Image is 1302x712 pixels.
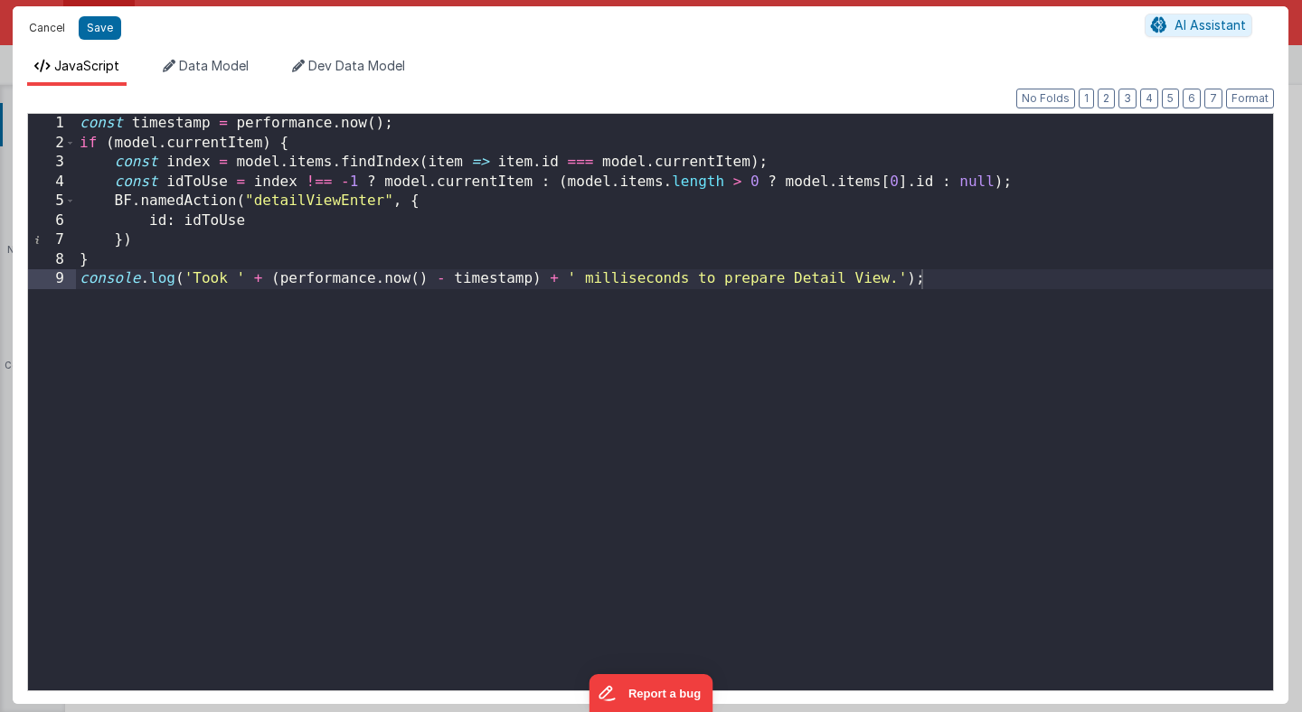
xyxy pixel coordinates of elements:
div: 8 [28,250,76,270]
div: 3 [28,153,76,173]
button: 7 [1204,89,1222,108]
button: Save [79,16,121,40]
iframe: Marker.io feedback button [590,674,713,712]
div: 4 [28,173,76,192]
button: 5 [1162,89,1179,108]
button: 2 [1098,89,1115,108]
div: 7 [28,230,76,250]
button: AI Assistant [1145,14,1252,37]
span: Data Model [179,58,249,73]
span: AI Assistant [1175,17,1246,33]
button: Cancel [20,15,74,41]
span: Dev Data Model [308,58,405,73]
div: 1 [28,114,76,134]
div: 5 [28,192,76,211]
span: JavaScript [54,58,119,73]
button: 4 [1140,89,1158,108]
div: 9 [28,269,76,289]
button: 1 [1079,89,1094,108]
button: No Folds [1016,89,1075,108]
button: 3 [1118,89,1137,108]
button: 6 [1183,89,1201,108]
button: Format [1226,89,1274,108]
div: 2 [28,134,76,154]
div: 6 [28,211,76,231]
